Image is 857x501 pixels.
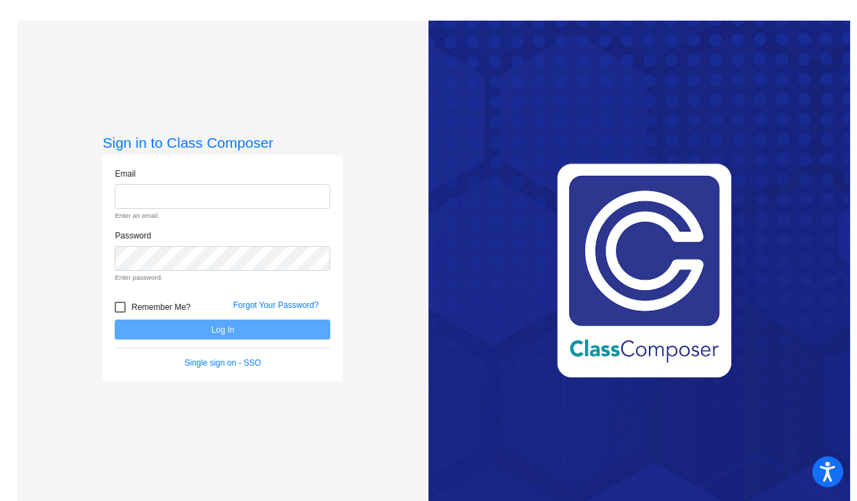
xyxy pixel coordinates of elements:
[115,320,330,339] button: Log In
[115,230,151,242] label: Password
[233,300,319,310] a: Forgot Your Password?
[115,211,330,221] small: Enter an email.
[185,358,261,368] a: Single sign on - SSO
[115,168,135,180] label: Email
[115,273,330,282] small: Enter password.
[102,134,343,151] h3: Sign in to Class Composer
[131,299,190,315] span: Remember Me?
